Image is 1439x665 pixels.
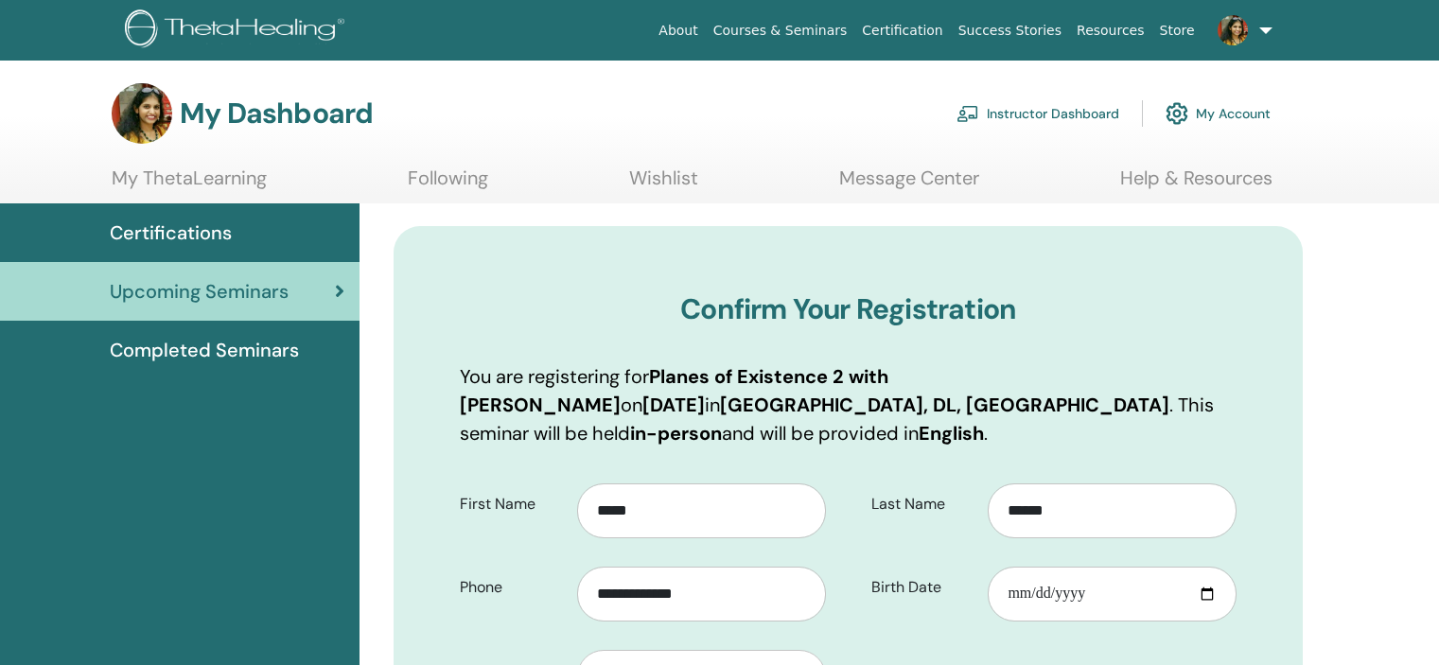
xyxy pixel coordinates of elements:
label: Birth Date [857,569,989,605]
a: Success Stories [951,13,1069,48]
img: default.jpg [112,83,172,144]
h3: My Dashboard [180,96,373,131]
a: Resources [1069,13,1152,48]
b: English [919,421,984,446]
a: Courses & Seminars [706,13,855,48]
b: Planes of Existence 2 with [PERSON_NAME] [460,364,888,417]
label: Last Name [857,486,989,522]
a: Certification [854,13,950,48]
a: Following [408,166,488,203]
span: Completed Seminars [110,336,299,364]
span: Certifications [110,219,232,247]
b: [DATE] [642,393,705,417]
a: About [651,13,705,48]
a: Wishlist [629,166,698,203]
a: Instructor Dashboard [956,93,1119,134]
b: [GEOGRAPHIC_DATA], DL, [GEOGRAPHIC_DATA] [720,393,1169,417]
a: Store [1152,13,1202,48]
a: Message Center [839,166,979,203]
b: in-person [630,421,722,446]
a: My Account [1166,93,1271,134]
img: logo.png [125,9,351,52]
a: Help & Resources [1120,166,1272,203]
img: chalkboard-teacher.svg [956,105,979,122]
img: cog.svg [1166,97,1188,130]
label: Phone [446,569,577,605]
h3: Confirm Your Registration [460,292,1237,326]
p: You are registering for on in . This seminar will be held and will be provided in . [460,362,1237,447]
img: default.jpg [1218,15,1248,45]
label: First Name [446,486,577,522]
span: Upcoming Seminars [110,277,289,306]
a: My ThetaLearning [112,166,267,203]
